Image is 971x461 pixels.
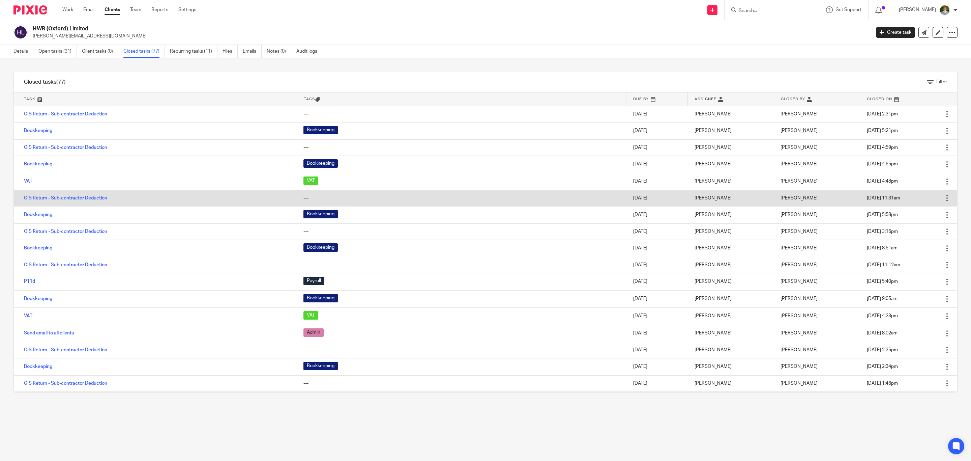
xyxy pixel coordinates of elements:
[626,156,688,173] td: [DATE]
[303,210,338,218] span: Bookkeeping
[688,106,774,122] td: [PERSON_NAME]
[33,25,699,32] h2: HWR (Oxford) Limited
[24,145,107,150] a: CIS Return - Sub-contractor Deduction
[781,381,818,386] span: [PERSON_NAME]
[303,126,338,134] span: Bookkeeping
[297,92,626,106] th: Tags
[867,246,898,250] span: [DATE] 8:51am
[303,328,324,337] span: Admin
[867,128,898,133] span: [DATE] 5:21pm
[688,156,774,173] td: [PERSON_NAME]
[626,173,688,190] td: [DATE]
[24,212,52,217] a: Bookkeeping
[24,263,107,267] a: CIS Return - Sub-contractor Deduction
[781,229,818,234] span: [PERSON_NAME]
[303,144,619,151] div: ---
[867,229,898,234] span: [DATE] 3:16pm
[33,33,866,39] p: [PERSON_NAME][EMAIL_ADDRESS][DOMAIN_NAME]
[781,331,818,335] span: [PERSON_NAME]
[867,196,900,200] span: [DATE] 11:31am
[688,290,774,307] td: [PERSON_NAME]
[781,179,818,184] span: [PERSON_NAME]
[688,358,774,375] td: [PERSON_NAME]
[899,6,936,13] p: [PERSON_NAME]
[296,45,322,58] a: Audit logs
[38,45,77,58] a: Open tasks (31)
[626,190,688,206] td: [DATE]
[781,196,818,200] span: [PERSON_NAME]
[867,296,898,301] span: [DATE] 9:05am
[303,347,619,353] div: ---
[24,162,52,166] a: Bookkeeping
[24,331,74,335] a: Send email to all clients
[626,307,688,325] td: [DATE]
[867,348,898,352] span: [DATE] 2:25pm
[867,381,898,386] span: [DATE] 1:46pm
[56,79,66,85] span: (77)
[688,240,774,257] td: [PERSON_NAME]
[781,112,818,116] span: [PERSON_NAME]
[867,279,898,284] span: [DATE] 5:40pm
[24,196,107,200] a: CIS Return - Sub-contractor Deduction
[303,362,338,370] span: Bookkeeping
[243,45,262,58] a: Emails
[24,279,35,284] a: P11d
[688,342,774,358] td: [PERSON_NAME]
[24,246,52,250] a: Bookkeeping
[151,6,168,13] a: Reports
[62,6,73,13] a: Work
[24,314,32,318] a: VAT
[24,128,52,133] a: Bookkeeping
[82,45,118,58] a: Client tasks (0)
[626,273,688,290] td: [DATE]
[867,314,898,318] span: [DATE] 4:23pm
[781,212,818,217] span: [PERSON_NAME]
[303,380,619,387] div: ---
[867,364,898,369] span: [DATE] 2:34pm
[781,162,818,166] span: [PERSON_NAME]
[936,80,947,84] span: Filter
[939,5,950,16] img: pcwCs64t.jpeg
[867,162,898,166] span: [DATE] 4:55pm
[867,263,900,267] span: [DATE] 11:12am
[867,145,898,150] span: [DATE] 4:59pm
[626,106,688,122] td: [DATE]
[24,381,107,386] a: CIS Return - Sub-contractor Deduction
[867,212,898,217] span: [DATE] 5:58pm
[688,122,774,139] td: [PERSON_NAME]
[626,223,688,240] td: [DATE]
[626,257,688,273] td: [DATE]
[303,159,338,168] span: Bookkeeping
[626,206,688,223] td: [DATE]
[626,342,688,358] td: [DATE]
[688,139,774,156] td: [PERSON_NAME]
[626,375,688,391] td: [DATE]
[867,112,898,116] span: [DATE] 2:31pm
[867,179,898,184] span: [DATE] 4:48pm
[303,228,619,235] div: ---
[867,331,898,335] span: [DATE] 8:02am
[24,348,107,352] a: CIS Return - Sub-contractor Deduction
[303,177,318,185] span: VAT
[688,206,774,223] td: [PERSON_NAME]
[105,6,120,13] a: Clients
[170,45,217,58] a: Recurring tasks (11)
[303,311,318,320] span: VAT
[24,296,52,301] a: Bookkeeping
[626,240,688,257] td: [DATE]
[781,145,818,150] span: [PERSON_NAME]
[303,111,619,117] div: ---
[626,358,688,375] td: [DATE]
[24,179,32,184] a: VAT
[688,325,774,342] td: [PERSON_NAME]
[781,348,818,352] span: [PERSON_NAME]
[781,263,818,267] span: [PERSON_NAME]
[781,128,818,133] span: [PERSON_NAME]
[688,273,774,290] td: [PERSON_NAME]
[688,173,774,190] td: [PERSON_NAME]
[781,314,818,318] span: [PERSON_NAME]
[24,112,107,116] a: CIS Return - Sub-contractor Deduction
[13,5,47,15] img: Pixie
[626,290,688,307] td: [DATE]
[626,122,688,139] td: [DATE]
